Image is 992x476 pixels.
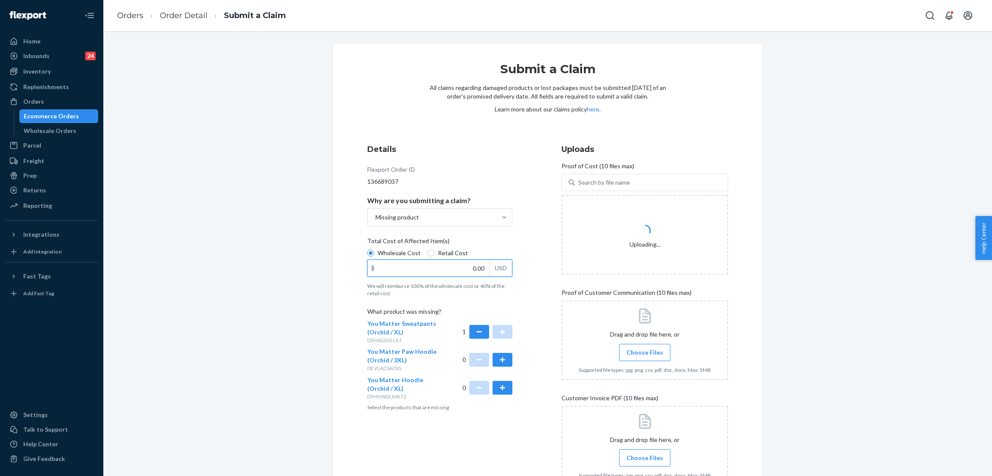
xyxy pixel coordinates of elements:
h3: Details [367,144,512,155]
p: DEVLACS6ZXS [367,365,440,372]
button: Help Center [975,216,992,260]
a: here [587,105,599,113]
a: Reporting [5,199,98,213]
a: Order Detail [160,11,208,20]
div: Prep [23,171,37,180]
div: 1 [462,319,513,344]
div: 0 [462,347,513,372]
a: Help Center [5,437,98,451]
button: Open notifications [940,7,958,24]
p: All claims regarding damaged products or lost packages must be submitted [DATE] of an order’s pro... [429,83,666,101]
p: We will reimburse 100% of the wholesale cost or 40% of the retail cost [367,282,512,297]
button: Open Search Box [921,7,939,24]
div: Fast Tags [23,272,51,281]
a: Wholesale Orders [19,124,99,138]
div: Inbounds [23,52,50,60]
span: Choose Files [626,454,663,462]
span: Retail Cost [438,249,468,257]
p: Learn more about our claims policy . [429,105,666,114]
a: Ecommerce Orders [19,109,99,123]
span: Customer Invoice PDF (10 files max) [561,394,658,406]
p: DYHYWDUHK72 [367,393,440,400]
ol: breadcrumbs [110,3,293,28]
a: Orders [5,95,98,108]
button: Give Feedback [5,452,98,466]
a: Parcel [5,139,98,152]
span: Wholesale Cost [378,249,421,257]
a: Prep [5,169,98,182]
button: Close Navigation [81,7,98,24]
div: Returns [23,186,46,195]
div: 136689037 [367,177,512,186]
span: You Matter Hoodie (Orchid / XL) [367,376,423,392]
div: Help Center [23,440,58,448]
span: Total Cost of Affected Item(s) [367,237,449,249]
h1: Submit a Claim [429,61,666,83]
div: 0 [462,376,513,400]
a: Replenishments [5,80,98,94]
div: Talk to Support [23,425,68,434]
div: Settings [23,411,48,419]
input: $USD [368,260,490,276]
a: Freight [5,154,98,168]
span: You Matter Sweatpants (Orchid / XL) [367,320,436,336]
button: Integrations [5,228,98,241]
div: USD [490,260,512,276]
div: Freight [23,157,44,165]
div: Uploading... [629,221,660,249]
div: Replenishments [23,83,69,91]
a: Settings [5,408,98,422]
a: Submit a Claim [224,11,286,20]
a: Returns [5,183,98,197]
div: Add Integration [23,248,62,255]
div: Wholesale Orders [24,127,76,135]
div: Home [23,37,40,46]
span: You Matter Paw Hoodie (Orchid / 3XL) [367,348,437,364]
p: What product was missing? [367,307,512,319]
a: Add Fast Tag [5,287,98,300]
a: Talk to Support [5,423,98,436]
div: Add Fast Tag [23,290,54,297]
p: Select the products that are missing [367,404,512,411]
a: Orders [117,11,143,20]
div: Ecommerce Orders [24,112,79,121]
button: Fast Tags [5,269,98,283]
div: Integrations [23,230,59,239]
div: Give Feedback [23,454,65,463]
div: $ [368,260,378,276]
h3: Uploads [561,144,728,155]
span: Choose Files [626,348,663,357]
input: Retail Cost [428,250,434,257]
img: Flexport logo [9,11,46,20]
input: Wholesale Cost [367,250,374,257]
p: D5HAGDJLULT [367,337,440,344]
a: Home [5,34,98,48]
button: Open account menu [959,7,976,24]
div: Flexport Order ID [367,165,415,177]
span: Proof of Customer Communication (10 files max) [561,288,691,300]
span: Proof of Cost (10 files max) [561,162,634,174]
div: Reporting [23,201,52,210]
a: Add Integration [5,245,98,259]
a: Inbounds24 [5,49,98,63]
div: Inventory [23,67,51,76]
div: Missing product [375,213,419,222]
div: Parcel [23,141,41,150]
div: Orders [23,97,44,106]
div: 24 [85,52,96,60]
p: Why are you submitting a claim? [367,196,471,205]
a: Inventory [5,65,98,78]
div: Search by file name [578,178,630,187]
